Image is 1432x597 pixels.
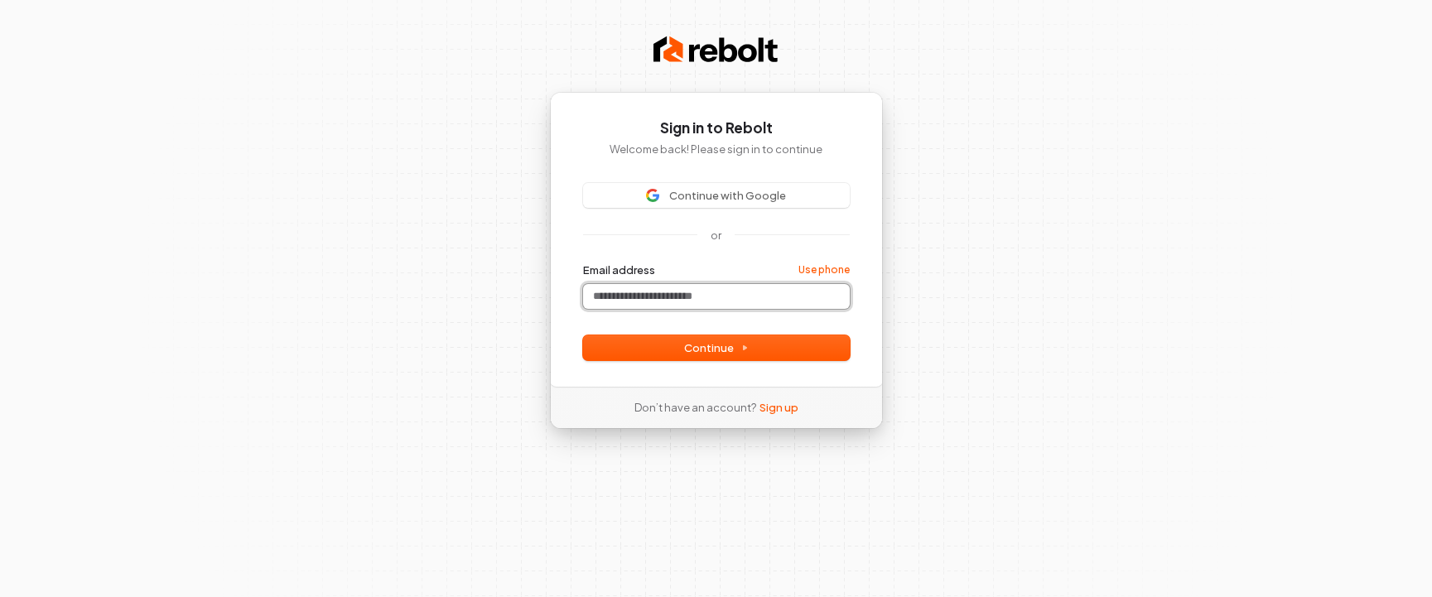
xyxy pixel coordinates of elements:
[684,340,749,355] span: Continue
[583,118,850,138] h1: Sign in to Rebolt
[583,142,850,156] p: Welcome back! Please sign in to continue
[646,189,659,202] img: Sign in with Google
[583,262,655,277] label: Email address
[653,33,778,66] img: Rebolt Logo
[669,188,786,203] span: Continue with Google
[711,228,721,243] p: or
[759,400,798,415] a: Sign up
[798,263,850,277] a: Use phone
[583,335,850,360] button: Continue
[583,183,850,208] button: Sign in with GoogleContinue with Google
[634,400,756,415] span: Don’t have an account?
